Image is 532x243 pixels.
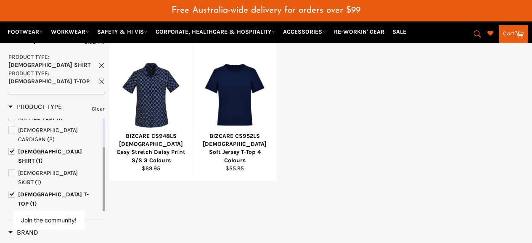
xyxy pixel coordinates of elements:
a: BIZCARE CS948LS Ladies Easy Stretch Daisy Print S/S 3 ColoursBIZCARE CS948LS [DEMOGRAPHIC_DATA] E... [109,36,193,181]
div: BIZCARE CS952LS [DEMOGRAPHIC_DATA] Soft Jersey T-Top 4 Colours [199,132,271,164]
span: (1) [35,179,41,186]
h3: Product Type [8,103,62,111]
a: Product Type:[DEMOGRAPHIC_DATA] SHIRT [8,53,105,69]
a: WORKWEAR [48,24,93,39]
a: FOOTWEAR [4,24,46,39]
strong: [DEMOGRAPHIC_DATA] T-TOP [8,78,90,85]
span: : [8,70,90,85]
a: SALE [389,24,410,39]
div: BIZCARE CS948LS [DEMOGRAPHIC_DATA] Easy Stretch Daisy Print S/S 3 Colours [115,132,188,164]
a: CORPORATE, HEALTHCARE & HOSPITALITY [152,24,278,39]
a: RE-WORKIN' GEAR [331,24,388,39]
a: Clear [92,104,105,114]
span: Free Australia-wide delivery for orders over $99 [172,6,360,15]
button: Join the community! [21,217,77,224]
span: (2) [47,136,55,143]
a: SAFETY & HI VIS [94,24,151,39]
strong: [DEMOGRAPHIC_DATA] SHIRT [8,61,90,69]
span: (1) [36,157,43,164]
span: [DEMOGRAPHIC_DATA] SKIRT [18,169,78,186]
span: [DEMOGRAPHIC_DATA] SHIRT [18,148,82,164]
a: BIZCARE CS952LS Ladies Soft Jersey T-Top 4 ColoursBIZCARE CS952LS [DEMOGRAPHIC_DATA] Soft Jersey ... [193,36,276,181]
span: [DEMOGRAPHIC_DATA] T-TOP [18,191,89,207]
span: (1) [30,200,37,207]
span: Product Type [8,70,48,77]
a: LADIES CARDIGAN [8,126,101,144]
a: Cart [499,25,528,43]
a: LADIES T-TOP [8,190,101,209]
a: LADIES SHIRT [8,147,101,166]
a: LADIES SKIRT [8,169,101,187]
span: [DEMOGRAPHIC_DATA] CARDIGAN [18,127,78,143]
h3: Brand [8,228,38,237]
a: ACCESSORIES [280,24,329,39]
span: : [8,53,90,69]
span: Product Type [8,53,48,61]
a: Product Type:[DEMOGRAPHIC_DATA] T-TOP [8,69,105,86]
span: Brand [8,228,38,236]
